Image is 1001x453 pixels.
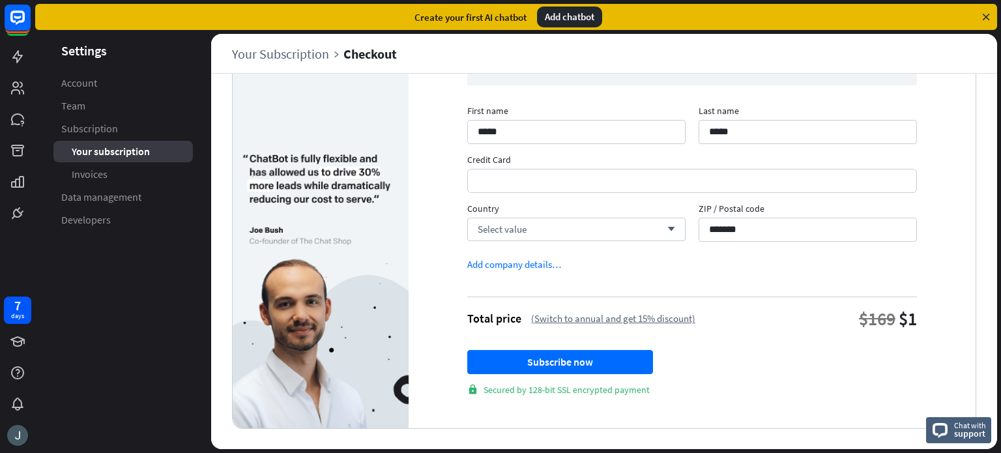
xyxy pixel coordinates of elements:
span: ZIP / Postal code [699,203,917,218]
i: lock [467,384,478,395]
span: First name [467,105,686,120]
img: 17017e6dca2a961f0bc0.png [233,154,409,428]
span: Your subscription [72,145,150,158]
div: Create your first AI chatbot [414,11,527,23]
span: Invoices [72,168,108,181]
div: $1 [899,307,917,330]
div: 7 [14,300,21,312]
span: Data management [61,190,141,204]
div: Checkout [343,46,397,61]
input: Last name [699,120,917,144]
span: Credit Card [467,154,917,169]
a: Data management [53,186,193,208]
a: Invoices [53,164,193,185]
span: Chat with [954,419,986,431]
span: Account [61,76,97,90]
iframe: Billing information [477,169,907,192]
a: Subscription [53,118,193,139]
div: (Switch to annual and get 15% discount) [531,312,695,325]
div: Total price [467,311,521,326]
input: ZIP / Postal code [699,218,917,242]
button: Subscribe now [467,350,653,374]
div: Add chatbot [537,7,602,27]
div: Add company details… [467,258,561,270]
a: Developers [53,209,193,231]
span: Country [467,203,686,218]
span: Last name [699,105,917,120]
header: Settings [35,42,211,59]
span: Subscription [61,122,118,136]
span: Select value [478,223,527,235]
span: support [954,428,986,439]
span: Developers [61,213,111,227]
div: days [11,312,24,321]
a: Account [53,72,193,94]
a: Team [53,95,193,117]
div: Secured by 128-bit SSL encrypted payment [467,384,917,396]
a: 7 days [4,297,31,324]
div: $169 [859,307,895,330]
input: First name [467,120,686,144]
button: Open LiveChat chat widget [10,5,50,44]
a: Your Subscription [232,46,343,61]
span: Team [61,99,85,113]
i: arrow_down [661,226,675,233]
